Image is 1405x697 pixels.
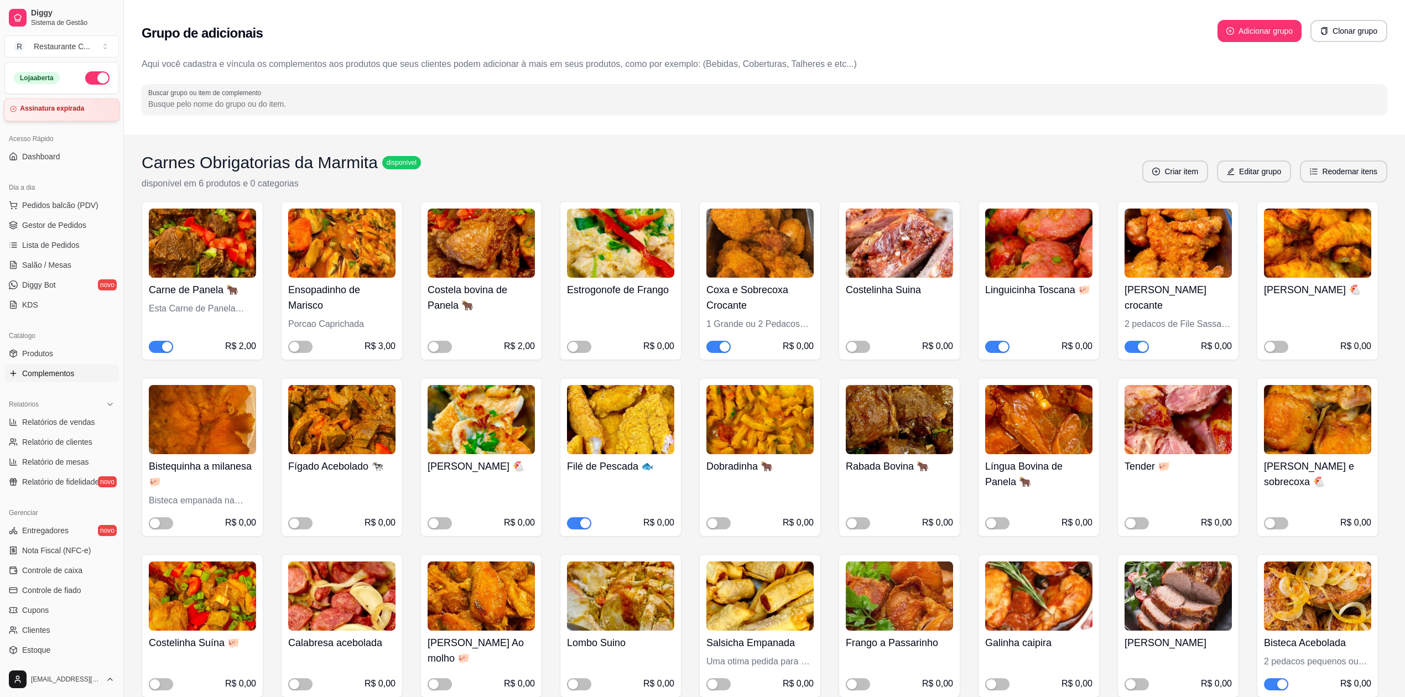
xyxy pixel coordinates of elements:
[4,561,119,579] a: Controle de caixa
[288,635,396,651] h4: Calabresa acebolada
[31,675,101,684] span: [EMAIL_ADDRESS][DOMAIN_NAME]
[4,327,119,345] div: Catálogo
[846,209,953,278] img: product-image
[9,400,39,409] span: Relatórios
[428,282,535,313] h4: Costela bovina de Panela 🐂
[1125,318,1232,331] div: 2 pedacos de File Sassami Crocante
[567,385,674,454] img: product-image
[365,340,396,353] div: R$ 3,00
[1125,635,1232,651] h4: [PERSON_NAME]
[22,220,86,231] span: Gestor de Pedidos
[706,635,814,651] h4: Salsicha Empanada
[428,561,535,631] img: product-image
[4,98,119,121] a: Assinatura expirada
[288,282,396,313] h4: Ensopadinho de Marisco
[4,179,119,196] div: Dia a dia
[1201,340,1232,353] div: R$ 0,00
[4,276,119,294] a: Diggy Botnovo
[504,340,535,353] div: R$ 2,00
[85,71,110,85] button: Alterar Status
[706,282,814,313] h4: Coxa e Sobrecoxa Crocante
[149,209,256,278] img: product-image
[783,677,814,690] div: R$ 0,00
[504,516,535,529] div: R$ 0,00
[4,542,119,559] a: Nota Fiscal (NFC-e)
[4,35,119,58] button: Select a team
[148,98,1381,110] input: Buscar grupo ou item de complemento
[567,459,674,474] h4: Filé de Pescada 🐟
[1217,20,1302,42] button: plus-circleAdicionar grupo
[149,302,256,315] div: Esta Carne de Panela Especial Sera cobrado 2 Reais Adicionais por porçao
[985,459,1092,490] h4: Língua Bovina de Panela 🐂
[142,24,263,42] h2: Grupo de adicionais
[22,525,69,536] span: Entregadores
[22,240,80,251] span: Lista de Pedidos
[1264,282,1371,298] h4: [PERSON_NAME] 🐔
[149,635,256,651] h4: Costelinha Suína 🐖
[706,385,814,454] img: product-image
[22,417,95,428] span: Relatórios de vendas
[4,196,119,214] button: Pedidos balcão (PDV)
[22,200,98,211] span: Pedidos balcão (PDV)
[985,635,1092,651] h4: Galinha caipira
[4,216,119,234] a: Gestor de Pedidos
[4,581,119,599] a: Controle de fiado
[22,299,38,310] span: KDS
[288,459,396,474] h4: Fígado Acebolado 🐄
[1310,168,1318,175] span: ordered-list
[4,433,119,451] a: Relatório de clientes
[22,605,49,616] span: Cupons
[846,459,953,474] h4: Rabada Bovina 🐂
[14,41,25,52] span: R
[643,516,674,529] div: R$ 0,00
[1201,516,1232,529] div: R$ 0,00
[846,385,953,454] img: product-image
[4,148,119,165] a: Dashboard
[706,459,814,474] h4: Dobradinha 🐂
[22,625,50,636] span: Clientes
[22,644,50,656] span: Estoque
[4,601,119,619] a: Cupons
[1340,677,1371,690] div: R$ 0,00
[4,661,119,679] a: Configurações
[22,279,56,290] span: Diggy Bot
[504,677,535,690] div: R$ 0,00
[1264,561,1371,631] img: product-image
[783,516,814,529] div: R$ 0,00
[288,318,396,331] div: Porcao Caprichada
[922,677,953,690] div: R$ 0,00
[22,259,71,271] span: Salão / Mesas
[1152,168,1160,175] span: plus-circle
[428,459,535,474] h4: [PERSON_NAME] 🐔
[384,158,419,167] span: disponível
[22,456,89,467] span: Relatório de mesas
[149,282,256,298] h4: Carne de Panela 🐂
[1061,516,1092,529] div: R$ 0,00
[22,476,99,487] span: Relatório de fidelidade
[1320,27,1328,35] span: copy
[20,105,84,113] article: Assinatura expirada
[1264,635,1371,651] h4: Bisteca Acebolada
[706,318,814,331] div: 1 Grande ou 2 Pedacos pequenos empanado na farinha Panko
[34,41,90,52] div: Restaurante C ...
[4,236,119,254] a: Lista de Pedidos
[428,385,535,454] img: product-image
[4,130,119,148] div: Acesso Rápido
[22,585,81,596] span: Controle de fiado
[706,209,814,278] img: product-image
[643,340,674,353] div: R$ 0,00
[142,153,378,173] h3: Carnes Obrigatorias da Marmita
[4,641,119,659] a: Estoque
[643,677,674,690] div: R$ 0,00
[1264,655,1371,668] div: 2 pedacos pequenos ou um grande
[1300,160,1387,183] button: ordered-listReodernar itens
[4,504,119,522] div: Gerenciar
[22,348,53,359] span: Produtos
[1125,561,1232,631] img: product-image
[846,282,953,298] h4: Costelinha Suina
[1226,27,1234,35] span: plus-circle
[1217,160,1291,183] button: editEditar grupo
[846,635,953,651] h4: Frango a Passarinho
[985,385,1092,454] img: product-image
[225,516,256,529] div: R$ 0,00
